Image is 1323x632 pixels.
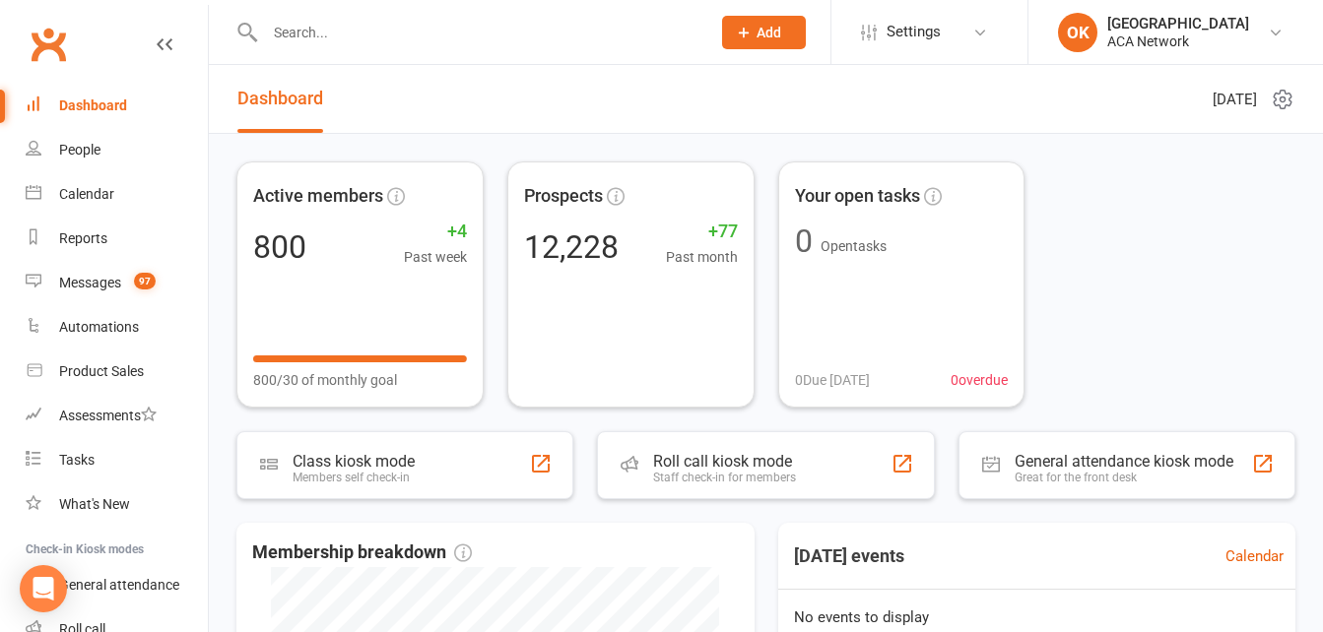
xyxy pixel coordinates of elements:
a: Calendar [26,172,208,217]
span: Settings [887,10,941,54]
a: Tasks [26,438,208,482]
span: Membership breakdown [252,538,472,567]
div: Product Sales [59,363,144,379]
div: 12,228 [524,231,619,263]
div: Roll call kiosk mode [653,452,796,471]
span: Add [757,25,781,40]
div: Class kiosk mode [293,452,415,471]
a: Reports [26,217,208,261]
div: People [59,142,100,158]
a: Clubworx [24,20,73,69]
a: Product Sales [26,349,208,394]
h3: [DATE] events [778,538,920,574]
span: Past month [666,246,738,268]
div: Tasks [59,452,95,468]
span: Past week [404,246,467,268]
div: ACA Network [1107,32,1249,50]
a: Automations [26,305,208,349]
div: Assessments [59,408,157,423]
span: Active members [253,182,383,211]
span: Open tasks [821,238,887,254]
span: 0 Due [DATE] [795,369,870,391]
a: Calendar [1225,544,1284,568]
span: [DATE] [1213,88,1257,111]
a: People [26,128,208,172]
div: Staff check-in for members [653,471,796,484]
div: Open Intercom Messenger [20,565,67,612]
span: +4 [404,218,467,246]
div: Reports [59,230,107,246]
span: Prospects [524,182,603,211]
div: [GEOGRAPHIC_DATA] [1107,15,1249,32]
a: Messages 97 [26,261,208,305]
div: 800 [253,231,306,263]
a: Dashboard [237,65,323,133]
div: Great for the front desk [1015,471,1233,484]
div: Dashboard [59,97,127,113]
span: 0 overdue [951,369,1008,391]
div: Automations [59,319,139,335]
span: +77 [666,218,738,246]
button: Add [722,16,806,49]
div: General attendance [59,577,179,593]
div: 0 [795,225,813,257]
span: 800/30 of monthly goal [253,369,397,391]
span: Your open tasks [795,182,920,211]
span: 97 [134,273,156,289]
div: Members self check-in [293,471,415,484]
a: What's New [26,482,208,527]
div: Calendar [59,186,114,202]
div: General attendance kiosk mode [1015,452,1233,471]
div: What's New [59,496,130,512]
a: Assessments [26,394,208,438]
div: Messages [59,275,121,290]
div: OK [1058,13,1097,52]
a: Dashboard [26,84,208,128]
a: General attendance kiosk mode [26,563,208,607]
input: Search... [259,19,696,46]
